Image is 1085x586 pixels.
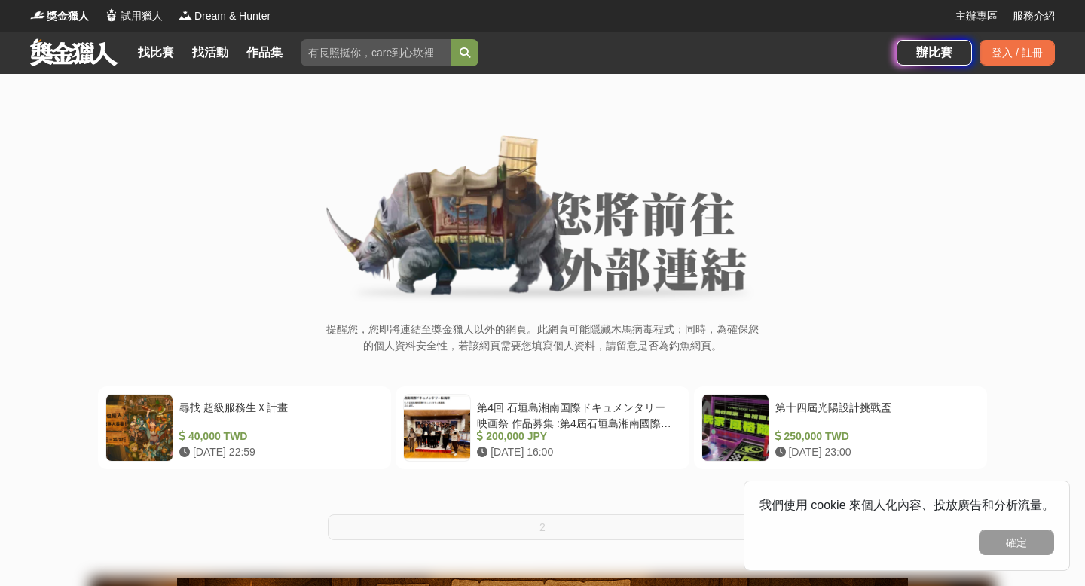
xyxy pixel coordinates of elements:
[178,8,193,23] img: Logo
[694,386,987,469] a: 第十四屆光陽設計挑戰盃 250,000 TWD [DATE] 23:00
[240,42,289,63] a: 作品集
[477,444,675,460] div: [DATE] 16:00
[775,429,973,444] div: 250,000 TWD
[194,8,270,24] span: Dream & Hunter
[328,514,757,540] button: 2
[477,400,675,429] div: 第4回 石垣島湘南国際ドキュメンタリー映画祭 作品募集 :第4屆石垣島湘南國際紀錄片電影節作品徵集
[179,444,377,460] div: [DATE] 22:59
[121,8,163,24] span: 試用獵人
[104,8,163,24] a: Logo試用獵人
[30,8,45,23] img: Logo
[179,400,377,429] div: 尋找 超級服務生Ｘ計畫
[179,429,377,444] div: 40,000 TWD
[104,8,119,23] img: Logo
[759,499,1054,511] span: 我們使用 cookie 來個人化內容、投放廣告和分析流量。
[775,400,973,429] div: 第十四屆光陽設計挑戰盃
[301,39,451,66] input: 有長照挺你，care到心坎裡！青春出手，拍出照顧 影音徵件活動
[775,444,973,460] div: [DATE] 23:00
[132,42,180,63] a: 找比賽
[979,530,1054,555] button: 確定
[897,40,972,66] a: 辦比賽
[326,135,759,305] img: External Link Banner
[980,40,1055,66] div: 登入 / 註冊
[326,321,759,370] p: 提醒您，您即將連結至獎金獵人以外的網頁。此網頁可能隱藏木馬病毒程式；同時，為確保您的個人資料安全性，若該網頁需要您填寫個人資料，請留意是否為釣魚網頁。
[30,8,89,24] a: Logo獎金獵人
[98,386,391,469] a: 尋找 超級服務生Ｘ計畫 40,000 TWD [DATE] 22:59
[955,8,998,24] a: 主辦專區
[1013,8,1055,24] a: 服務介紹
[47,8,89,24] span: 獎金獵人
[178,8,270,24] a: LogoDream & Hunter
[186,42,234,63] a: 找活動
[477,429,675,444] div: 200,000 JPY
[396,386,689,469] a: 第4回 石垣島湘南国際ドキュメンタリー映画祭 作品募集 :第4屆石垣島湘南國際紀錄片電影節作品徵集 200,000 JPY [DATE] 16:00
